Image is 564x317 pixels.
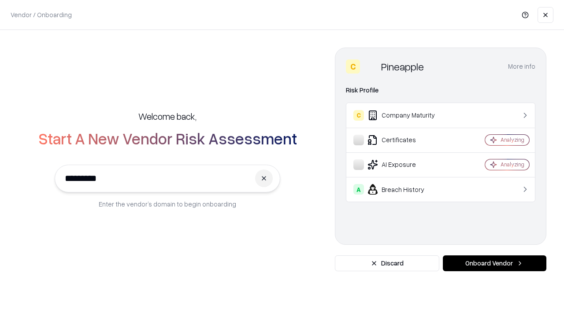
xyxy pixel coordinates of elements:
button: More info [508,59,535,74]
div: Analyzing [501,136,524,144]
div: Company Maturity [353,110,459,121]
div: AI Exposure [353,159,459,170]
div: Breach History [353,184,459,195]
div: A [353,184,364,195]
div: Risk Profile [346,85,535,96]
img: Pineapple [364,59,378,74]
button: Discard [335,255,439,271]
button: Onboard Vendor [443,255,546,271]
div: Pineapple [381,59,424,74]
div: Analyzing [501,161,524,168]
div: Certificates [353,135,459,145]
h5: Welcome back, [138,110,197,122]
div: C [346,59,360,74]
h2: Start A New Vendor Risk Assessment [38,129,297,147]
p: Enter the vendor’s domain to begin onboarding [99,199,236,209]
p: Vendor / Onboarding [11,10,72,19]
div: C [353,110,364,121]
